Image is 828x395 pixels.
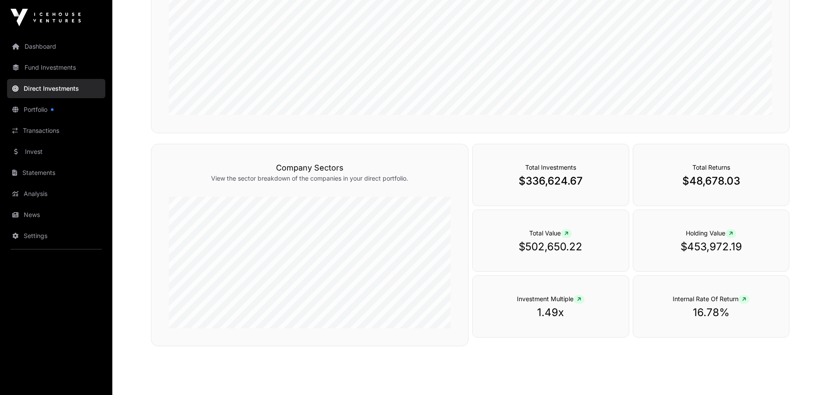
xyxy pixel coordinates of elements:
span: Internal Rate Of Return [673,295,749,302]
p: $48,678.03 [651,174,772,188]
a: Dashboard [7,37,105,56]
img: Icehouse Ventures Logo [11,9,81,26]
a: Invest [7,142,105,161]
h3: Company Sectors [169,162,451,174]
a: Statements [7,163,105,182]
p: $336,624.67 [490,174,611,188]
p: 1.49x [490,306,611,320]
a: Transactions [7,121,105,140]
a: Settings [7,226,105,246]
p: 16.78% [651,306,772,320]
span: Total Investments [525,164,576,171]
a: Direct Investments [7,79,105,98]
span: Total Returns [692,164,730,171]
p: $453,972.19 [651,240,772,254]
p: View the sector breakdown of the companies in your direct portfolio. [169,174,451,183]
p: $502,650.22 [490,240,611,254]
span: Total Value [529,229,572,237]
iframe: Chat Widget [784,353,828,395]
span: Investment Multiple [517,295,584,302]
a: News [7,205,105,224]
a: Fund Investments [7,58,105,77]
span: Holding Value [686,229,736,237]
a: Portfolio [7,100,105,119]
a: Analysis [7,184,105,203]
